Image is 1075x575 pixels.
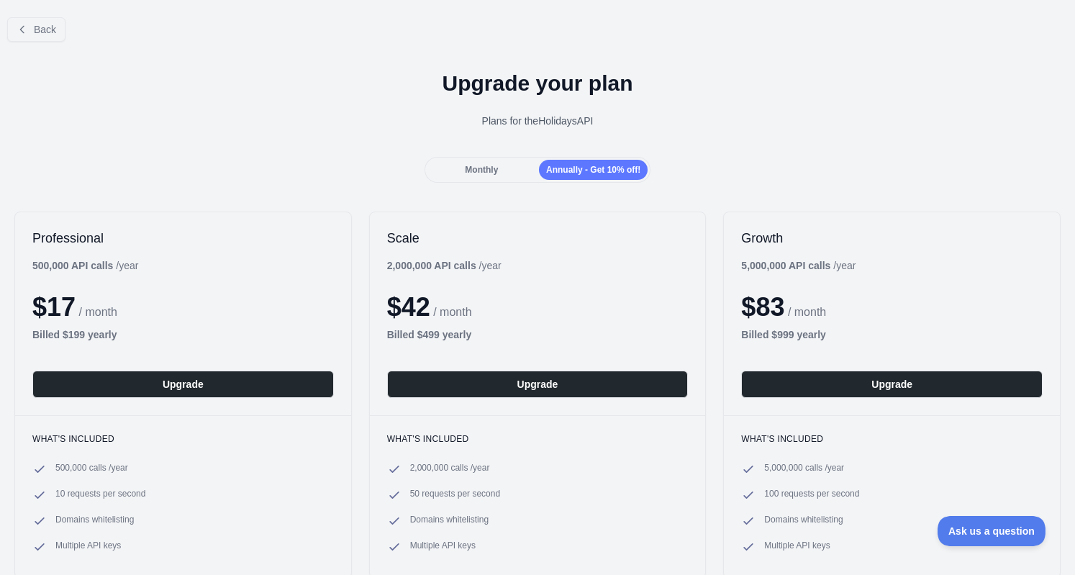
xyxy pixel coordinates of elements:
span: $ 83 [741,292,784,322]
div: / year [741,258,856,273]
b: 5,000,000 API calls [741,260,830,271]
div: / year [387,258,502,273]
span: $ 42 [387,292,430,322]
h2: Scale [387,230,689,247]
iframe: Toggle Customer Support [938,516,1046,546]
h2: Growth [741,230,1043,247]
b: 2,000,000 API calls [387,260,476,271]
